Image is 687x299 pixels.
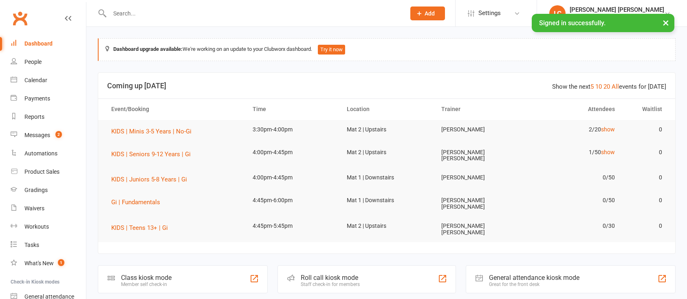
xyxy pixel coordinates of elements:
span: 1 [58,259,64,266]
div: Gradings [24,187,48,193]
th: Waitlist [622,99,669,120]
span: Settings [478,4,501,22]
td: 0 [622,168,669,187]
input: Search... [107,8,400,19]
div: Member self check-in [121,282,172,287]
td: 0 [622,191,669,210]
th: Event/Booking [104,99,245,120]
td: Mat 1 | Downstairs [339,168,434,187]
td: 4:45pm-6:00pm [245,191,339,210]
span: KIDS | Minis 3-5 Years | No-Gi [111,128,192,135]
a: Product Sales [11,163,86,181]
div: Workouts [24,223,49,230]
a: show [601,149,615,155]
td: 0 [622,120,669,139]
button: Try it now [318,45,345,55]
button: KIDS | Teens 13+ | Gi [111,223,174,233]
div: General attendance kiosk mode [489,274,579,282]
div: Legacy BJJ [GEOGRAPHIC_DATA] [570,13,664,21]
td: 0/50 [528,191,622,210]
div: Calendar [24,77,47,83]
a: Clubworx [10,8,30,28]
div: Automations [24,150,57,157]
div: Messages [24,132,50,138]
th: Location [339,99,434,120]
div: Show the next events for [DATE] [552,82,666,92]
td: Mat 2 | Upstairs [339,216,434,236]
div: We're working on an update to your Clubworx dashboard. [98,38,676,61]
td: 0/30 [528,216,622,236]
td: 1/50 [528,143,622,162]
a: 20 [603,83,610,90]
a: What's New1 [11,254,86,273]
a: Waivers [11,199,86,218]
td: [PERSON_NAME] [434,120,528,139]
div: Reports [24,113,44,120]
span: Add [425,10,435,17]
span: KIDS | Seniors 9-12 Years | Gi [111,151,191,158]
span: Signed in successfully. [539,19,606,27]
a: Workouts [11,218,86,236]
div: [PERSON_NAME] [PERSON_NAME] [570,6,664,13]
td: 0/50 [528,168,622,187]
td: 4:45pm-5:45pm [245,216,339,236]
td: [PERSON_NAME] [434,168,528,187]
span: Gi | Fundamentals [111,199,160,206]
button: × [658,14,673,31]
button: Add [410,7,445,20]
td: Mat 2 | Upstairs [339,143,434,162]
span: KIDS | Juniors 5-8 Years | Gi [111,176,187,183]
div: Roll call kiosk mode [301,274,360,282]
button: KIDS | Juniors 5-8 Years | Gi [111,175,193,184]
th: Time [245,99,339,120]
div: Great for the front desk [489,282,579,287]
td: 4:00pm-4:45pm [245,143,339,162]
td: [PERSON_NAME] [PERSON_NAME] [434,143,528,168]
div: Product Sales [24,168,59,175]
a: Dashboard [11,35,86,53]
td: 4:00pm-4:45pm [245,168,339,187]
td: 3:30pm-4:00pm [245,120,339,139]
a: People [11,53,86,71]
div: LC [549,5,566,22]
td: 2/20 [528,120,622,139]
td: [PERSON_NAME] [PERSON_NAME] [434,216,528,242]
strong: Dashboard upgrade available: [113,46,183,52]
td: 0 [622,216,669,236]
div: Dashboard [24,40,53,47]
a: Gradings [11,181,86,199]
div: Tasks [24,242,39,248]
div: Class kiosk mode [121,274,172,282]
button: Gi | Fundamentals [111,197,166,207]
td: Mat 1 | Downstairs [339,191,434,210]
span: KIDS | Teens 13+ | Gi [111,224,168,231]
a: Reports [11,108,86,126]
a: 10 [595,83,602,90]
td: [PERSON_NAME] [PERSON_NAME] [434,191,528,216]
td: Mat 2 | Upstairs [339,120,434,139]
th: Trainer [434,99,528,120]
h3: Coming up [DATE] [107,82,666,90]
td: 0 [622,143,669,162]
div: People [24,59,42,65]
a: Calendar [11,71,86,89]
a: All [612,83,619,90]
div: What's New [24,260,54,266]
div: Payments [24,95,50,102]
span: 2 [55,131,62,138]
a: Payments [11,89,86,108]
a: Messages 2 [11,126,86,144]
a: 5 [590,83,594,90]
button: KIDS | Minis 3-5 Years | No-Gi [111,127,197,136]
a: show [601,126,615,133]
div: Waivers [24,205,44,212]
div: Staff check-in for members [301,282,360,287]
a: Tasks [11,236,86,254]
button: KIDS | Seniors 9-12 Years | Gi [111,149,196,159]
th: Attendees [528,99,622,120]
a: Automations [11,144,86,163]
